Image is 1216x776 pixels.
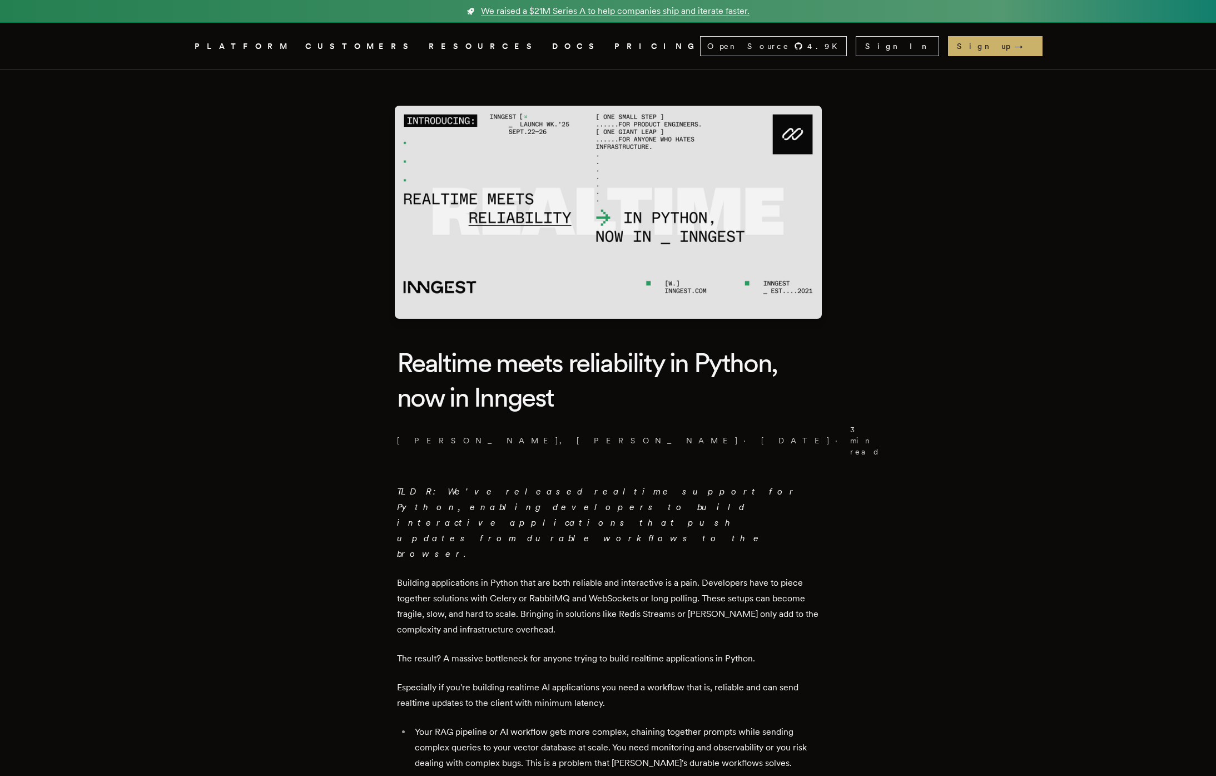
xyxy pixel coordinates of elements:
[411,724,820,771] li: Your RAG pipeline or AI workflow gets more complex, chaining together prompts while sending compl...
[397,345,820,415] h1: Realtime meets reliability in Python, now in Inngest
[707,41,790,52] span: Open Source
[856,36,939,56] a: Sign In
[807,41,844,52] span: 4.9 K
[481,4,750,18] span: We raised a $21M Series A to help companies ship and iterate faster.
[758,435,831,446] span: [DATE]
[1015,41,1034,52] span: →
[395,106,822,319] img: Featured image for Realtime meets reliability in Python, now in Inngest blog post
[397,575,820,637] p: Building applications in Python that are both reliable and interactive is a pain. Developers have...
[552,39,601,53] a: DOCS
[614,39,700,53] a: PRICING
[948,36,1043,56] a: Sign up
[305,39,415,53] a: CUSTOMERS
[850,424,880,457] span: 3 min read
[195,39,292,53] button: PLATFORM
[429,39,539,53] button: RESOURCES
[397,424,820,457] p: [PERSON_NAME] , · ·
[577,435,739,446] a: [PERSON_NAME]
[397,680,820,711] p: Especially if you're building realtime AI applications you need a workflow that is, reliable and ...
[397,486,798,559] em: TLDR: We've released realtime support for Python, enabling developers to build interactive applic...
[163,23,1053,70] nav: Global
[397,651,820,666] p: The result? A massive bottleneck for anyone trying to build realtime applications in Python.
